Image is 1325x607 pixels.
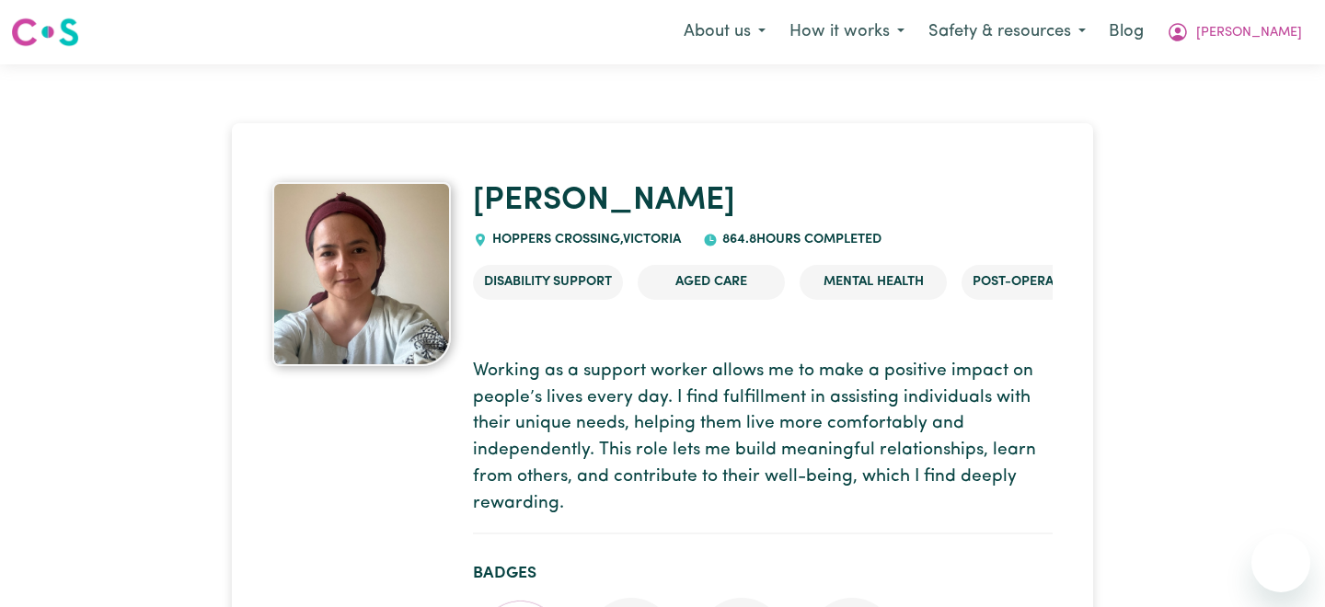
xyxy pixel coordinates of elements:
[473,359,1053,518] p: Working as a support worker allows me to make a positive impact on people’s lives every day. I fi...
[272,182,451,366] a: Momena's profile picture'
[1155,13,1314,52] button: My Account
[638,265,785,300] li: Aged Care
[1251,533,1310,592] iframe: Button to launch messaging window
[1098,12,1155,52] a: Blog
[916,13,1098,52] button: Safety & resources
[672,13,778,52] button: About us
[11,11,79,53] a: Careseekers logo
[778,13,916,52] button: How it works
[473,265,623,300] li: Disability Support
[272,182,451,366] img: Momena
[488,233,681,246] span: HOPPERS CROSSING , Victoria
[1196,23,1302,43] span: [PERSON_NAME]
[962,265,1126,300] li: Post-operative care
[800,265,947,300] li: Mental Health
[718,233,881,246] span: 864.8 hours completed
[473,564,1053,583] h2: Badges
[473,185,735,217] a: [PERSON_NAME]
[11,16,79,49] img: Careseekers logo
